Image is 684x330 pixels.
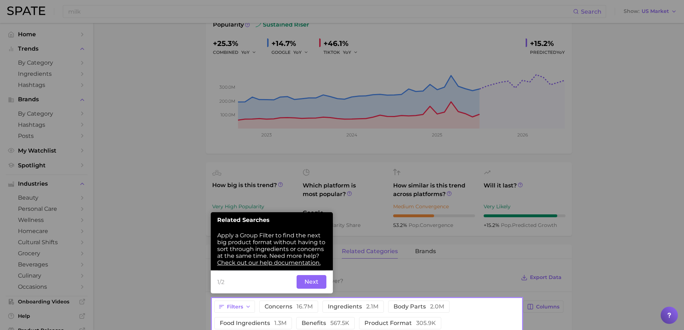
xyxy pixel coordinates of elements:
[214,301,255,313] button: Filters
[330,320,349,326] span: 567.5k
[364,320,436,326] span: product format
[430,303,444,310] span: 2.0m
[220,320,287,326] span: food ingredients
[302,320,349,326] span: benefits
[274,320,287,326] span: 1.3m
[394,304,444,310] span: body parts
[328,304,378,310] span: ingredients
[227,304,243,310] span: Filters
[297,303,313,310] span: 16.7m
[416,320,436,326] span: 305.9k
[265,304,313,310] span: concerns
[366,303,378,310] span: 2.1m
